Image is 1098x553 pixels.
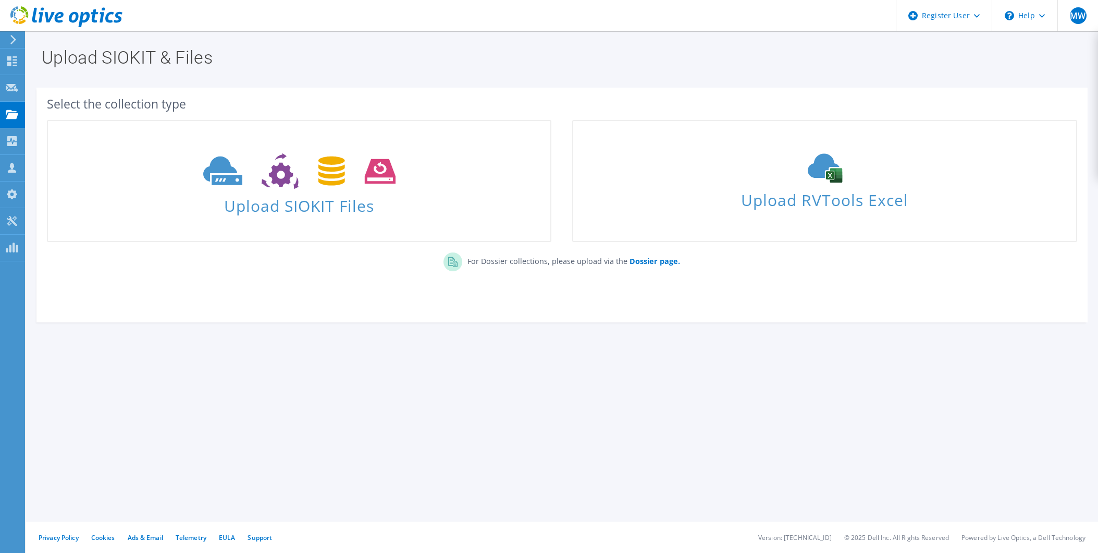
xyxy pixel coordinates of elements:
a: Upload RVTools Excel [572,120,1077,242]
li: Version: [TECHNICAL_ID] [758,533,832,542]
a: EULA [219,533,235,542]
div: Select the collection type [47,98,1077,110]
span: Upload RVTools Excel [573,186,1076,209]
a: Cookies [91,533,115,542]
a: Privacy Policy [39,533,79,542]
span: Upload SIOKIT Files [48,191,550,214]
a: Support [248,533,272,542]
h1: Upload SIOKIT & Files [42,49,1077,66]
a: Ads & Email [128,533,163,542]
li: © 2025 Dell Inc. All Rights Reserved [844,533,949,542]
b: Dossier page. [630,256,680,266]
svg: \n [1005,11,1014,20]
a: Telemetry [176,533,206,542]
a: Dossier page. [627,256,680,266]
a: Upload SIOKIT Files [47,120,551,242]
span: MW [1070,7,1087,24]
p: For Dossier collections, please upload via the [462,253,680,267]
li: Powered by Live Optics, a Dell Technology [961,533,1085,542]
